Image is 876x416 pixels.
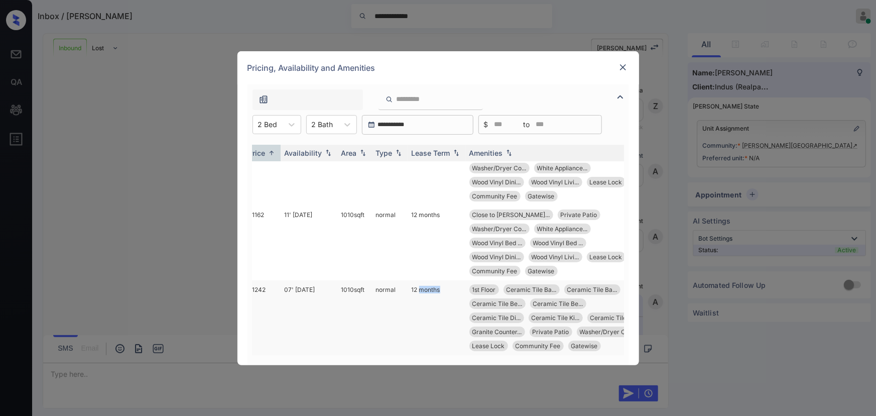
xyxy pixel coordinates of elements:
[590,253,622,261] span: Lease Lock
[472,253,521,261] span: Wood Vinyl Dini...
[244,145,281,205] td: $1152
[533,328,569,336] span: Private Patio
[561,211,597,219] span: Private Patio
[472,239,523,247] span: Wood Vinyl Bed ...
[244,205,281,280] td: $1162
[532,253,579,261] span: Wood Vinyl Livi...
[285,149,322,157] div: Availability
[472,225,527,233] span: Washer/Dryer Co...
[532,314,580,322] span: Ceramic Tile Ki...
[524,119,530,130] span: to
[472,328,522,336] span: Granite Counter...
[337,205,372,280] td: 1010 sqft
[472,342,505,350] span: Lease Lock
[372,145,408,205] td: normal
[472,300,523,307] span: Ceramic Tile Be...
[244,280,281,355] td: $1242
[259,94,269,105] img: icon-zuma
[341,149,357,157] div: Area
[571,342,598,350] span: Gatewise
[504,149,514,156] img: sorting
[386,95,393,104] img: icon-zuma
[533,300,583,307] span: Ceramic Tile Be...
[376,149,393,157] div: Type
[590,314,638,322] span: Ceramic Tile Li...
[323,149,333,156] img: sorting
[590,178,622,186] span: Lease Lock
[472,286,496,293] span: 1st Floor
[567,286,617,293] span: Ceramic Tile Ba...
[472,164,527,172] span: Washer/Dryer Co...
[281,205,337,280] td: 11' [DATE]
[580,328,634,336] span: Washer/Dryer Co...
[614,91,627,103] img: icon-zuma
[372,280,408,355] td: normal
[237,51,639,84] div: Pricing, Availability and Amenities
[507,286,557,293] span: Ceramic Tile Ba...
[267,149,277,157] img: sorting
[516,342,561,350] span: Community Fee
[469,149,503,157] div: Amenities
[451,149,461,156] img: sorting
[337,280,372,355] td: 1010 sqft
[618,62,628,72] img: close
[472,178,521,186] span: Wood Vinyl Dini...
[528,192,555,200] span: Gatewise
[532,178,579,186] span: Wood Vinyl Livi...
[472,211,550,219] span: Close to [PERSON_NAME]...
[537,225,588,233] span: White Appliance...
[372,205,408,280] td: normal
[408,205,465,280] td: 12 months
[472,314,521,322] span: Ceramic Tile Di...
[537,164,588,172] span: White Appliance...
[358,149,368,156] img: sorting
[528,267,555,275] span: Gatewise
[472,267,518,275] span: Community Fee
[337,145,372,205] td: 1010 sqft
[412,149,450,157] div: Lease Term
[484,119,488,130] span: $
[394,149,404,156] img: sorting
[248,149,266,157] div: Price
[472,192,518,200] span: Community Fee
[408,145,465,205] td: 12 months
[281,280,337,355] td: 07' [DATE]
[533,239,583,247] span: Wood Vinyl Bed ...
[281,145,337,205] td: 05' [DATE]
[408,280,465,355] td: 12 months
